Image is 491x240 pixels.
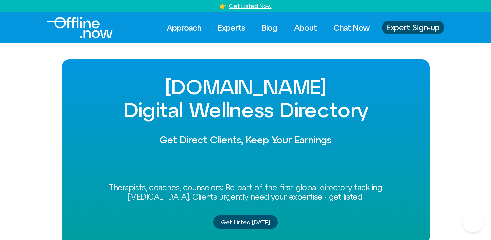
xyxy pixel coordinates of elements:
[47,17,113,38] img: offline.now
[221,219,270,225] span: Get Listed [DATE]
[256,21,283,35] a: Blog
[109,183,382,201] span: Therapists, coaches, counselors: Be part of the first global directory tackling [MEDICAL_DATA]. C...
[382,21,444,34] a: Expert Sign-up
[161,21,375,35] nav: Menu
[328,21,375,35] a: Chat Now
[47,17,102,38] div: Logo
[78,135,414,145] h2: Get Direct Clients, Keep Your Earnings
[78,76,414,121] h1: [DOMAIN_NAME] Digital Wellness Directory
[212,21,251,35] a: Experts
[213,215,278,229] a: Get Listed [DATE]
[161,21,207,35] a: Approach
[219,3,226,9] a: 👉
[463,212,483,232] iframe: Botpress
[386,23,440,32] span: Expert Sign-up
[288,21,323,35] a: About
[229,3,271,9] a: Get Listed Now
